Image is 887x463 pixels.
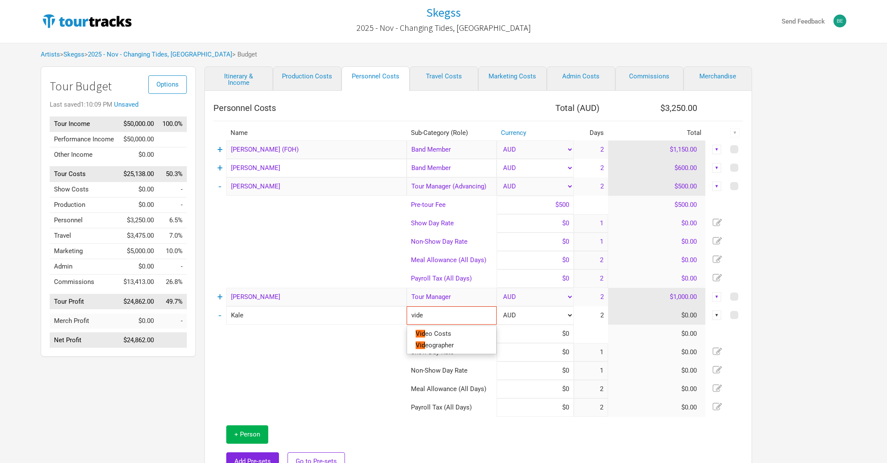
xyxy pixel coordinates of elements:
a: Videographer [407,340,496,351]
a: Skegss [426,6,461,19]
td: $500.00 [608,196,706,214]
td: Personnel as % of Tour Income [158,213,187,228]
div: ▼ [712,145,722,154]
a: Skegss [63,51,84,58]
a: Itinerary & Income [204,66,273,91]
td: Pre-tour Fee [407,325,497,343]
td: 2 [574,140,608,159]
td: Tour Costs as % of Tour Income [158,167,187,182]
td: $50,000.00 [119,116,158,132]
th: Days [574,125,608,140]
div: Band Member [407,159,497,177]
td: Show Costs [50,182,119,197]
span: + Person [234,430,260,438]
td: Tour Income [50,116,119,132]
td: Pre-tour Fee [407,196,497,214]
a: + [217,144,223,155]
td: $0.00 [119,314,158,329]
mark: Vid [416,341,425,349]
th: Total [608,125,706,140]
span: > [60,51,84,58]
div: Band Member [407,140,497,159]
td: Other Income [50,147,119,162]
td: $0.00 [608,398,706,417]
img: TourTracks [41,12,133,30]
th: Total ( AUD ) [497,99,608,116]
div: Tour Manager (Advancing) [407,177,497,196]
td: Merch Profit as % of Tour Income [158,314,187,329]
td: 2 [574,306,608,325]
span: eographer [425,341,454,349]
td: Personnel [50,213,119,228]
a: - [219,310,221,321]
span: eo Costs [425,330,451,338]
input: eg: George [226,177,407,196]
a: Merchandise [683,66,752,91]
mark: Vid [416,330,425,338]
a: Travel Costs [410,66,478,91]
td: $50,000.00 [119,131,158,147]
a: Currency [501,129,526,137]
a: Commissions [615,66,684,91]
td: 2 [574,159,608,177]
td: $600.00 [608,159,706,177]
td: Marketing as % of Tour Income [158,244,187,259]
td: Travel as % of Tour Income [158,228,187,244]
td: $0.00 [608,325,706,343]
td: $13,413.00 [119,275,158,290]
button: Options [148,75,187,94]
th: Sub-Category (Role) [407,125,497,140]
td: Meal Allowance (All Days) [407,251,497,269]
td: Net Profit as % of Tour Income [158,333,187,348]
td: $0.00 [608,233,706,251]
td: $1,150.00 [608,140,706,159]
a: Production Costs [273,66,342,91]
td: $0.00 [608,361,706,380]
span: Options [156,81,179,88]
a: + [217,291,223,302]
td: Tour Income as % of Tour Income [158,116,187,132]
h1: Skegss [426,5,461,20]
td: Performance Income as % of Tour Income [158,131,187,147]
td: $0.00 [608,306,706,325]
input: eg: Iggy [226,140,407,159]
td: $24,862.00 [119,294,158,309]
td: Meal Allowance (All Days) [407,380,497,398]
td: 2 [574,288,608,306]
td: Merch Profit [50,314,119,329]
td: $0.00 [608,214,706,233]
td: $500.00 [608,177,706,196]
td: Show Day Rate [407,214,497,233]
a: Artists [41,51,60,58]
div: ▼ [712,163,722,173]
td: $3,250.00 [119,213,158,228]
td: Tour Profit [50,294,119,309]
h1: Tour Budget [50,80,187,93]
td: $0.00 [608,269,706,288]
h2: 2025 - Nov - Changing Tides, [GEOGRAPHIC_DATA] [357,23,531,33]
a: + [217,162,223,173]
div: ▼ [712,311,722,320]
td: Net Profit [50,333,119,348]
td: 2 [574,177,608,196]
a: Marketing Costs [478,66,547,91]
td: Production as % of Tour Income [158,197,187,213]
td: Tour Costs [50,167,119,182]
td: Non-Show Day Rate [407,233,497,251]
span: > [84,51,232,58]
td: Commissions [50,275,119,290]
td: Admin as % of Tour Income [158,259,187,275]
td: Commissions as % of Tour Income [158,275,187,290]
td: $0.00 [119,147,158,162]
td: $25,138.00 [119,167,158,182]
span: > Budget [232,51,257,58]
td: Tour Profit as % of Tour Income [158,294,187,309]
td: Production [50,197,119,213]
td: $0.00 [119,182,158,197]
a: 2025 - Nov - Changing Tides, [GEOGRAPHIC_DATA] [88,51,232,58]
td: $0.00 [119,197,158,213]
div: ▼ [712,182,722,191]
a: Personnel Costs [342,66,410,91]
td: $24,862.00 [119,333,158,348]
